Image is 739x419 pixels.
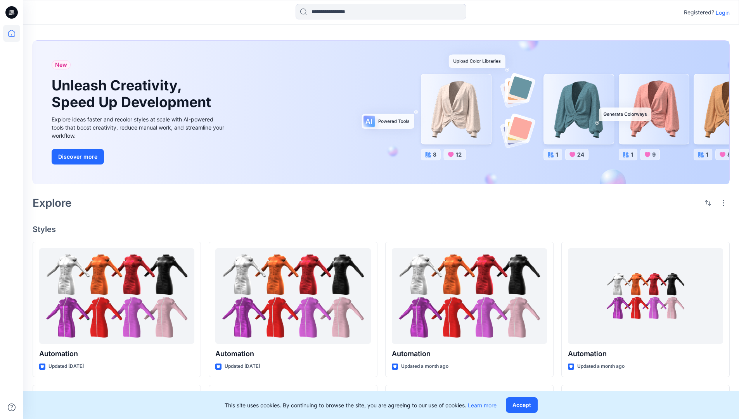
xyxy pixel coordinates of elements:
span: New [55,60,67,69]
a: Learn more [468,402,497,409]
p: Automation [215,348,370,359]
p: Updated a month ago [401,362,448,371]
p: Login [716,9,730,17]
a: Automation [392,248,547,344]
a: Automation [39,248,194,344]
p: Automation [568,348,723,359]
a: Discover more [52,149,226,164]
button: Accept [506,397,538,413]
p: Registered? [684,8,714,17]
a: Automation [568,248,723,344]
button: Discover more [52,149,104,164]
h4: Styles [33,225,730,234]
p: Updated a month ago [577,362,625,371]
p: Automation [39,348,194,359]
h1: Unleash Creativity, Speed Up Development [52,77,215,111]
p: Updated [DATE] [48,362,84,371]
p: Automation [392,348,547,359]
p: This site uses cookies. By continuing to browse the site, you are agreeing to our use of cookies. [225,401,497,409]
div: Explore ideas faster and recolor styles at scale with AI-powered tools that boost creativity, red... [52,115,226,140]
a: Automation [215,248,370,344]
h2: Explore [33,197,72,209]
p: Updated [DATE] [225,362,260,371]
